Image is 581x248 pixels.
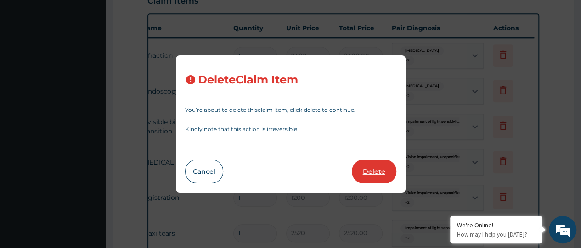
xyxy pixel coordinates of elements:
[185,107,396,113] p: You’re about to delete this claim item , click delete to continue.
[457,231,535,238] p: How may I help you today?
[457,221,535,229] div: We're Online!
[185,127,396,132] p: Kindly note that this action is irreversible
[53,69,127,161] span: We're online!
[198,74,298,86] h3: Delete Claim Item
[151,5,173,27] div: Minimize live chat window
[5,157,175,189] textarea: Type your message and hit 'Enter'
[48,51,154,63] div: Chat with us now
[185,160,223,183] button: Cancel
[352,160,396,183] button: Delete
[17,46,37,69] img: d_794563401_company_1708531726252_794563401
